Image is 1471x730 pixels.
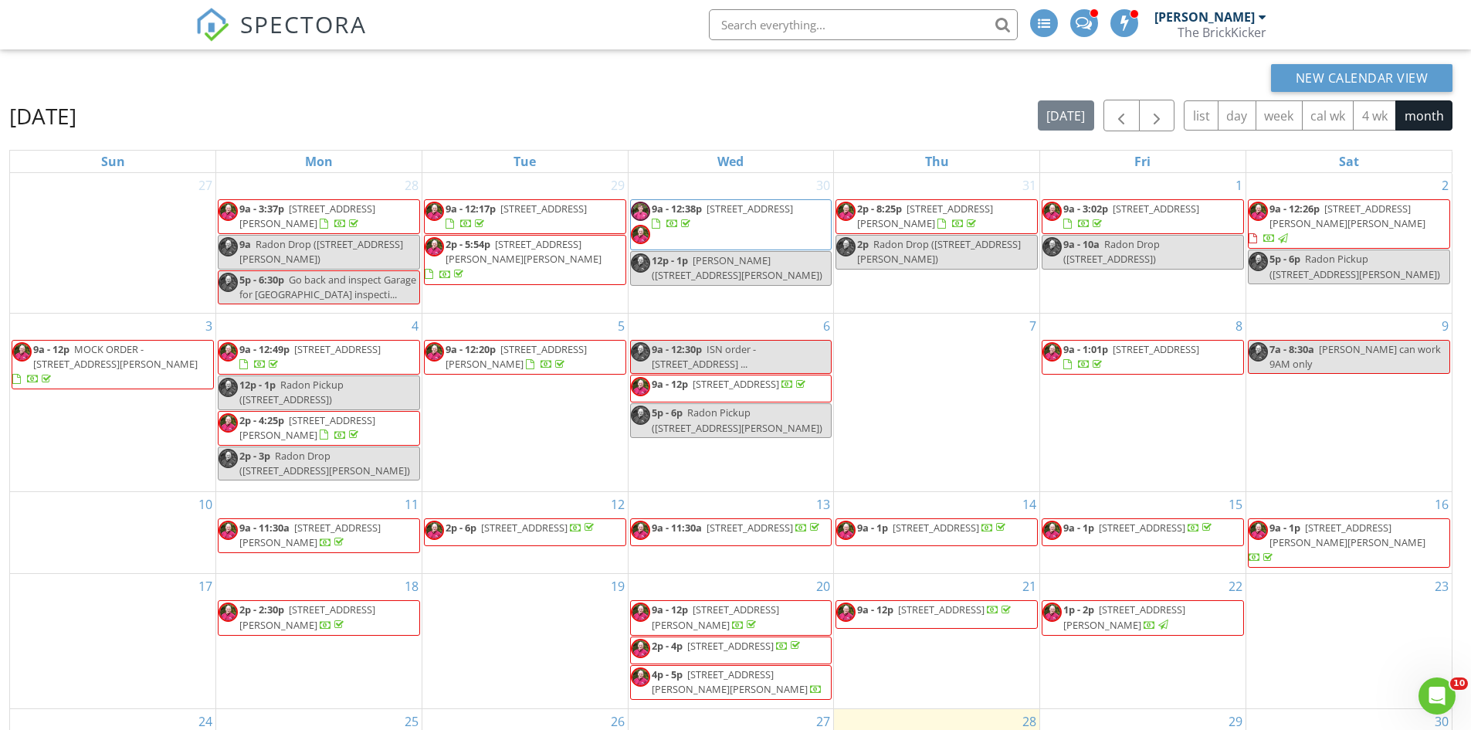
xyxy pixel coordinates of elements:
[693,377,779,391] span: [STREET_ADDRESS]
[1040,313,1246,491] td: Go to August 8, 2025
[631,202,650,221] img: mikeleggettbkapicbrickkicker12.jpg
[836,603,856,622] img: georgebkapic.jpg
[1042,600,1244,635] a: 1p - 2p [STREET_ADDRESS][PERSON_NAME]
[652,406,822,434] span: Radon Pickup ([STREET_ADDRESS][PERSON_NAME])
[1432,492,1452,517] a: Go to August 16, 2025
[195,574,215,599] a: Go to August 17, 2025
[857,603,893,616] span: 9a - 12p
[425,237,602,280] a: 2p - 5:54p [STREET_ADDRESS][PERSON_NAME][PERSON_NAME]
[1099,521,1185,535] span: [STREET_ADDRESS]
[219,202,238,221] img: georgebkapic.jpg
[9,100,76,131] h2: [DATE]
[239,378,276,392] span: 12p - 1p
[835,600,1038,628] a: 9a - 12p [STREET_ADDRESS]
[1225,574,1246,599] a: Go to August 22, 2025
[195,492,215,517] a: Go to August 10, 2025
[628,173,834,314] td: Go to July 30, 2025
[652,342,756,371] span: ISN order - [STREET_ADDRESS] ...
[239,413,375,442] span: [STREET_ADDRESS][PERSON_NAME]
[631,377,650,396] img: georgebkapic.jpg
[446,342,496,356] span: 9a - 12:20p
[630,375,832,402] a: 9a - 12p [STREET_ADDRESS]
[652,603,779,631] span: [STREET_ADDRESS][PERSON_NAME]
[202,314,215,338] a: Go to August 3, 2025
[239,521,381,549] span: [STREET_ADDRESS][PERSON_NAME]
[1269,521,1300,535] span: 9a - 1p
[239,413,375,442] a: 2p - 4:25p [STREET_ADDRESS][PERSON_NAME]
[1269,342,1441,371] span: [PERSON_NAME] can work 9AM only
[239,603,284,616] span: 2p - 2:30p
[1246,173,1452,314] td: Go to August 2, 2025
[239,521,381,549] a: 9a - 11:30a [STREET_ADDRESS][PERSON_NAME]
[652,521,702,535] span: 9a - 11:30a
[219,449,238,468] img: georgebkapic.jpg
[446,342,587,371] span: [STREET_ADDRESS][PERSON_NAME]
[898,603,985,616] span: [STREET_ADDRESS]
[857,202,993,230] span: [STREET_ADDRESS][PERSON_NAME]
[1154,9,1255,25] div: [PERSON_NAME]
[1269,202,1320,216] span: 9a - 12:26p
[652,667,683,681] span: 4p - 5p
[218,340,420,375] a: 9a - 12:49p [STREET_ADDRESS]
[1063,202,1108,216] span: 9a - 3:02p
[1271,64,1453,92] button: New Calendar View
[239,202,375,230] a: 9a - 3:37p [STREET_ADDRESS][PERSON_NAME]
[1246,313,1452,491] td: Go to August 9, 2025
[402,574,422,599] a: Go to August 18, 2025
[402,492,422,517] a: Go to August 11, 2025
[652,202,702,216] span: 9a - 12:38p
[218,411,420,446] a: 2p - 4:25p [STREET_ADDRESS][PERSON_NAME]
[1042,518,1244,546] a: 9a - 1p [STREET_ADDRESS]
[422,574,628,708] td: Go to August 19, 2025
[1184,100,1218,131] button: list
[630,518,832,546] a: 9a - 11:30a [STREET_ADDRESS]
[1063,342,1108,356] span: 9a - 1:01p
[652,667,822,696] a: 4p - 5p [STREET_ADDRESS][PERSON_NAME][PERSON_NAME]
[424,518,626,546] a: 2p - 6p [STREET_ADDRESS]
[857,521,1008,535] a: 9a - 1p [STREET_ADDRESS]
[709,9,1018,40] input: Search everything...
[195,173,215,198] a: Go to July 27, 2025
[652,377,688,391] span: 9a - 12p
[424,199,626,234] a: 9a - 12:17p [STREET_ADDRESS]
[425,202,444,221] img: georgebkapic.jpg
[1063,603,1185,631] span: [STREET_ADDRESS][PERSON_NAME]
[835,199,1038,234] a: 2p - 8:25p [STREET_ADDRESS][PERSON_NAME]
[219,378,238,397] img: georgebkapic.jpg
[834,574,1040,708] td: Go to August 21, 2025
[239,342,381,371] a: 9a - 12:49p [STREET_ADDRESS]
[219,603,238,622] img: georgebkapic.jpg
[239,449,410,477] span: Radon Drop ([STREET_ADDRESS][PERSON_NAME])
[1063,521,1094,535] span: 9a - 1p
[707,521,793,535] span: [STREET_ADDRESS]
[12,342,32,362] img: georgebkapic.jpg
[1302,100,1354,131] button: cal wk
[408,314,422,338] a: Go to August 4, 2025
[1113,342,1199,356] span: [STREET_ADDRESS]
[216,173,422,314] td: Go to July 28, 2025
[1439,173,1452,198] a: Go to August 2, 2025
[216,313,422,491] td: Go to August 4, 2025
[857,603,1014,616] a: 9a - 12p [STREET_ADDRESS]
[239,603,375,631] a: 2p - 2:30p [STREET_ADDRESS][PERSON_NAME]
[1019,173,1039,198] a: Go to July 31, 2025
[608,574,628,599] a: Go to August 19, 2025
[1256,100,1303,131] button: week
[631,406,650,425] img: georgebkapic.jpg
[425,342,444,362] img: georgebkapic.jpg
[216,491,422,574] td: Go to August 11, 2025
[652,639,683,653] span: 2p - 4p
[294,342,381,356] span: [STREET_ADDRESS]
[218,600,420,635] a: 2p - 2:30p [STREET_ADDRESS][PERSON_NAME]
[219,521,238,540] img: georgebkapic.jpg
[1249,521,1268,540] img: georgebkapic.jpg
[218,199,420,234] a: 9a - 3:37p [STREET_ADDRESS][PERSON_NAME]
[195,8,229,42] img: The Best Home Inspection Software - Spectora
[834,313,1040,491] td: Go to August 7, 2025
[1395,100,1452,131] button: month
[239,237,251,251] span: 9a
[239,449,270,463] span: 2p - 3p
[652,253,688,267] span: 12p - 1p
[239,202,375,230] span: [STREET_ADDRESS][PERSON_NAME]
[707,202,793,216] span: [STREET_ADDRESS]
